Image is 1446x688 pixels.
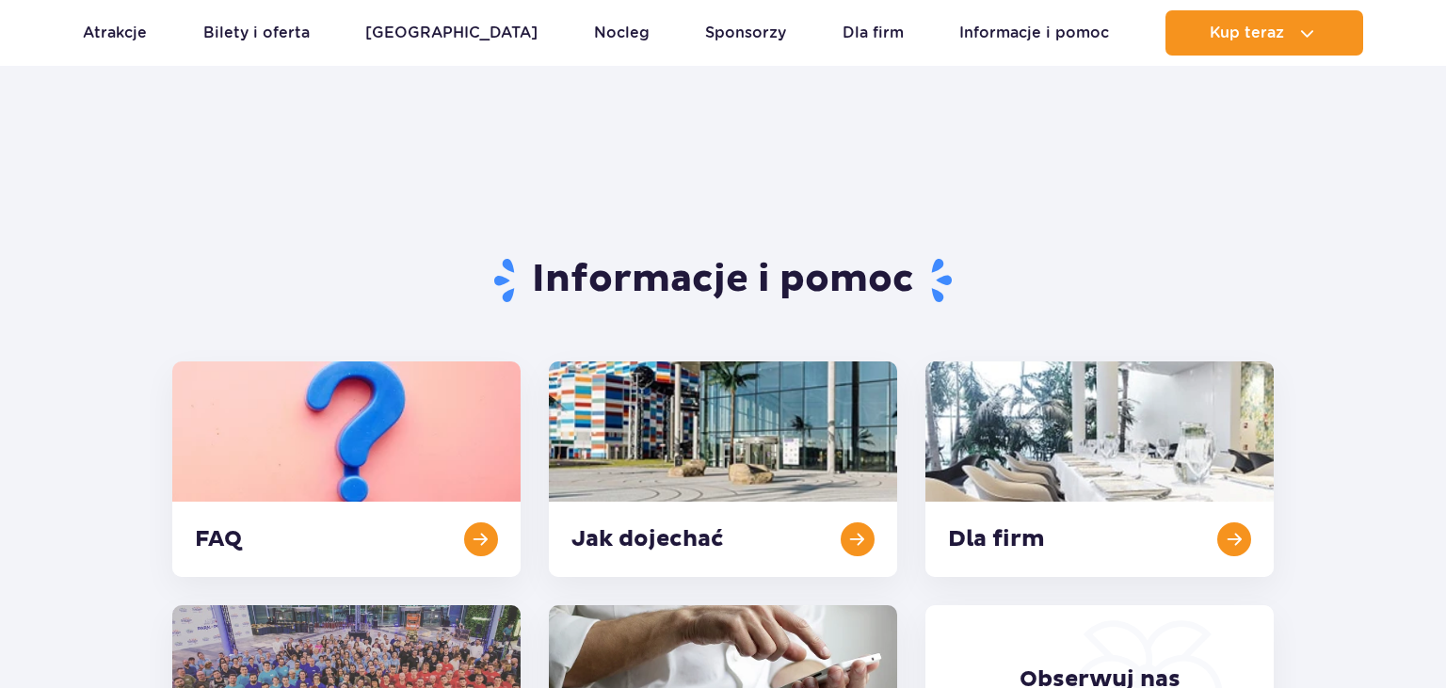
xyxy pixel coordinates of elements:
[83,10,147,56] a: Atrakcje
[1165,10,1363,56] button: Kup teraz
[843,10,904,56] a: Dla firm
[172,256,1275,305] h1: Informacje i pomoc
[959,10,1109,56] a: Informacje i pomoc
[365,10,538,56] a: [GEOGRAPHIC_DATA]
[203,10,310,56] a: Bilety i oferta
[1210,24,1284,41] span: Kup teraz
[594,10,650,56] a: Nocleg
[705,10,786,56] a: Sponsorzy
